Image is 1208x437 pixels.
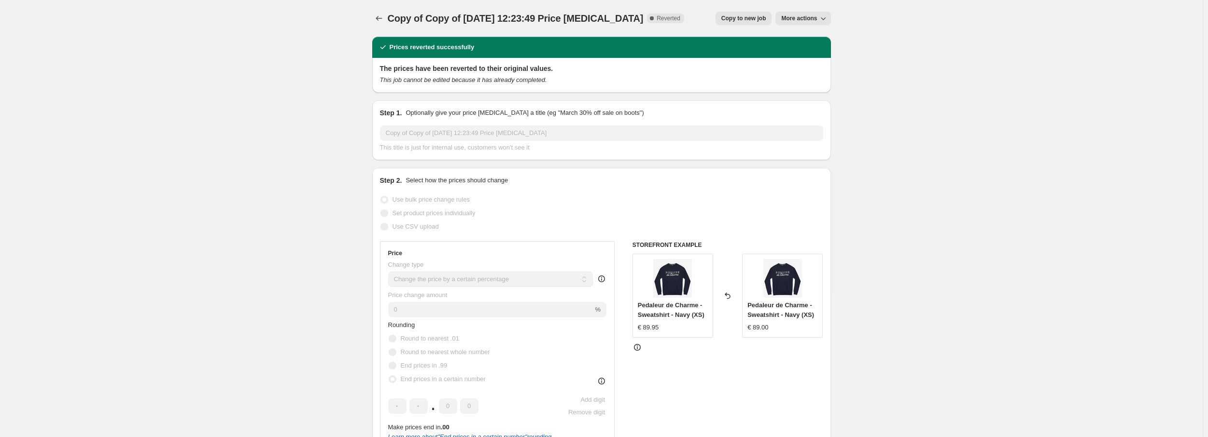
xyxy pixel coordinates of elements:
span: Round to nearest whole number [401,348,490,355]
span: End prices in .99 [401,362,448,369]
span: Rounding [388,321,415,328]
span: . [431,398,436,414]
p: Select how the prices should change [406,176,508,185]
h2: The prices have been reverted to their original values. [380,64,823,73]
span: % [595,306,601,313]
h2: Prices reverted successfully [390,42,475,52]
input: ﹡ [439,398,457,414]
h6: STOREFRONT EXAMPLE [632,241,823,249]
span: Set product prices individually [393,209,476,217]
span: Price change amount [388,291,448,299]
span: More actions [781,14,817,22]
span: Round to nearest .01 [401,335,459,342]
h2: Step 1. [380,108,402,118]
span: Change type [388,261,424,268]
input: -15 [388,302,593,317]
input: ﹡ [460,398,478,414]
p: Optionally give your price [MEDICAL_DATA] a title (eg "March 30% off sale on boots") [406,108,644,118]
input: ﹡ [409,398,428,414]
b: .00 [441,423,449,431]
span: Pedaleur de Charme - Sweatshirt - Navy (XS) [747,301,814,318]
h3: Price [388,249,402,257]
button: Copy to new job [716,12,772,25]
input: 30% off holiday sale [380,125,823,141]
div: € 89.95 [638,323,659,332]
span: Pedaleur de Charme - Sweatshirt - Navy (XS) [638,301,704,318]
i: This job cannot be edited because it has already completed. [380,76,547,83]
span: Use CSV upload [393,223,439,230]
span: Copy to new job [721,14,766,22]
span: This title is just for internal use, customers won't see it [380,144,530,151]
input: ﹡ [388,398,407,414]
img: La_Machine_Pedaleur_de_Charme_Navy_Sweatshirt_Flat_80x.jpg [653,259,692,298]
span: Reverted [657,14,680,22]
div: € 89.00 [747,323,768,332]
span: End prices in a certain number [401,375,486,382]
span: Copy of Copy of [DATE] 12:23:49 Price [MEDICAL_DATA] [388,13,644,24]
span: Make prices end in [388,423,449,431]
h2: Step 2. [380,176,402,185]
button: More actions [775,12,830,25]
span: Use bulk price change rules [393,196,470,203]
button: Price change jobs [372,12,386,25]
img: La_Machine_Pedaleur_de_Charme_Navy_Sweatshirt_Flat_80x.jpg [763,259,802,298]
div: help [597,274,606,284]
